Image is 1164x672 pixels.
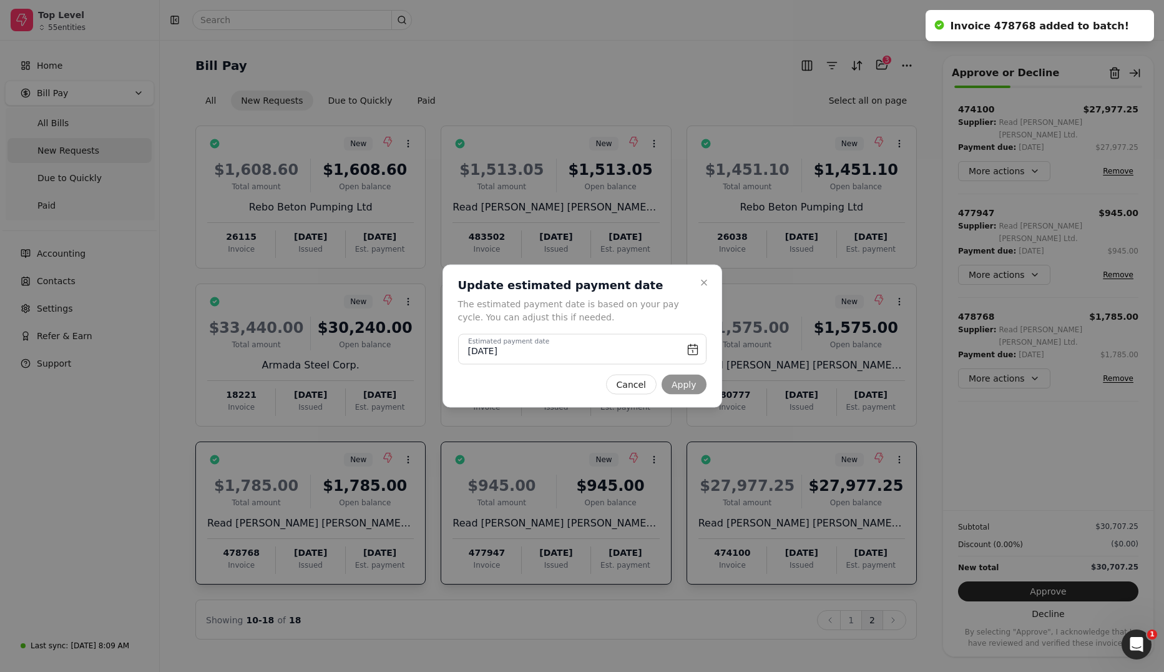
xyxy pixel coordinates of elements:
[1122,630,1152,660] iframe: Intercom live chat
[951,19,1129,34] div: Invoice 478768 added to batch!
[606,375,657,395] button: Cancel
[468,337,549,347] label: Estimated payment date
[458,278,692,293] h2: Update estimated payment date
[1147,630,1157,640] span: 1
[458,334,707,365] button: Estimated payment date
[458,298,692,324] p: The estimated payment date is based on your pay cycle. You can adjust this if needed.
